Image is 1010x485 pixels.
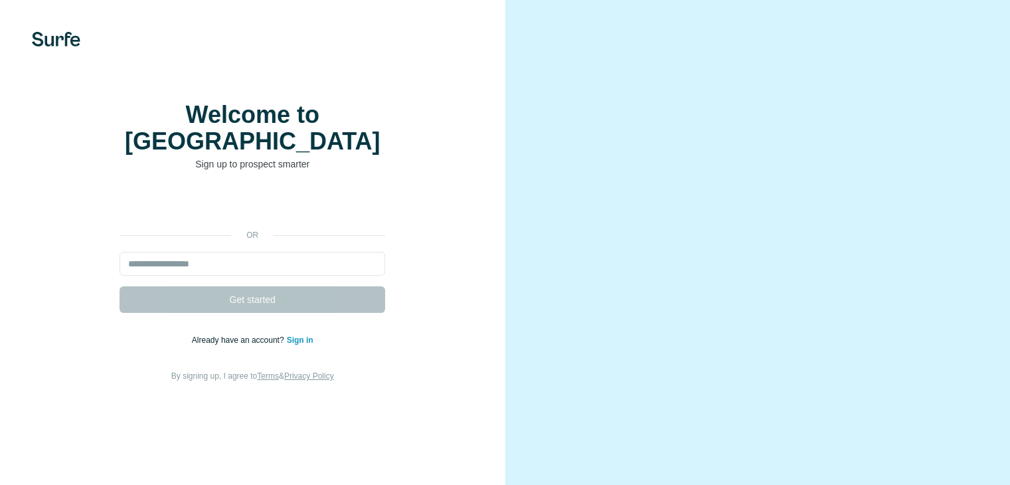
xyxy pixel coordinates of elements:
[120,102,385,155] h1: Welcome to [GEOGRAPHIC_DATA]
[231,229,274,241] p: or
[120,157,385,171] p: Sign up to prospect smarter
[257,371,279,381] a: Terms
[192,336,287,345] span: Already have an account?
[32,32,80,47] img: Surfe's logo
[113,191,392,220] iframe: Nút Đăng nhập bằng Google
[284,371,334,381] a: Privacy Policy
[171,371,334,381] span: By signing up, I agree to &
[287,336,313,345] a: Sign in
